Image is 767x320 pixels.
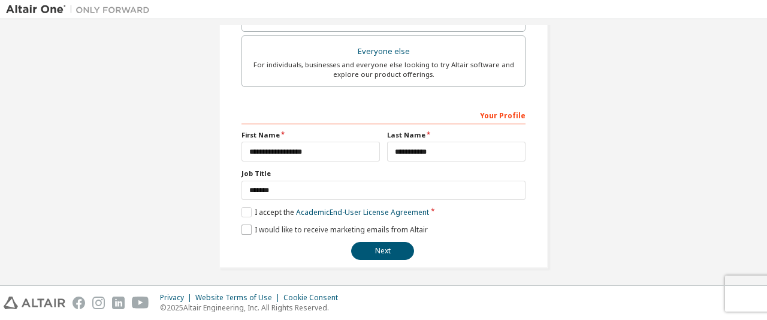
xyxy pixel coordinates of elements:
[241,225,428,235] label: I would like to receive marketing emails from Altair
[387,130,526,140] label: Last Name
[4,297,65,309] img: altair_logo.svg
[160,293,195,303] div: Privacy
[241,130,380,140] label: First Name
[195,293,283,303] div: Website Terms of Use
[112,297,125,309] img: linkedin.svg
[283,293,345,303] div: Cookie Consent
[241,169,526,178] label: Job Title
[249,43,518,60] div: Everyone else
[241,207,429,217] label: I accept the
[296,207,429,217] a: Academic End-User License Agreement
[73,297,85,309] img: facebook.svg
[351,242,414,260] button: Next
[249,60,518,79] div: For individuals, businesses and everyone else looking to try Altair software and explore our prod...
[132,297,149,309] img: youtube.svg
[92,297,105,309] img: instagram.svg
[160,303,345,313] p: © 2025 Altair Engineering, Inc. All Rights Reserved.
[241,105,526,124] div: Your Profile
[6,4,156,16] img: Altair One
